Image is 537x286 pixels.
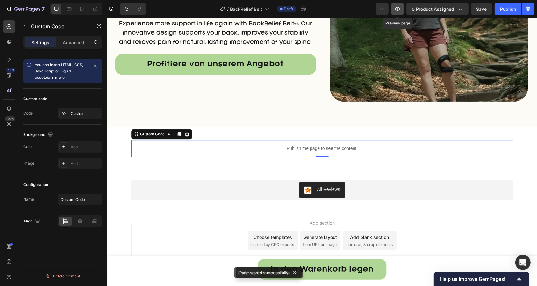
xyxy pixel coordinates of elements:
[163,248,266,255] p: In den Warenkorb legen
[440,276,515,282] span: Help us improve GemPages!
[107,18,537,286] iframe: To enrich screen reader interactions, please activate Accessibility in Grammarly extension settings
[63,39,84,46] p: Advanced
[71,161,101,167] div: Add...
[6,68,15,73] div: 450
[8,36,209,57] a: Profitiere von unserem Angebot
[412,6,454,12] span: 0 product assigned
[515,255,531,270] div: Open Intercom Messenger
[9,2,208,29] p: Experience more support in life again with BackRelief Belt®. Our innovative design supports your ...
[230,6,262,12] span: BackRelief Belt
[146,216,185,223] div: Choose templates
[500,6,516,12] div: Publish
[71,144,101,150] div: Add...
[23,131,54,139] div: Background
[71,111,101,117] div: Custom
[23,196,34,202] div: Name
[495,3,521,15] button: Publish
[120,3,146,15] div: Undo/Redo
[24,127,406,134] p: Publish the page to see the content.
[197,168,204,176] img: AliReviews.png
[196,216,230,223] div: Generate layout
[196,224,230,230] span: from URL or image
[227,6,229,12] span: /
[471,3,492,15] button: Save
[40,41,176,52] p: Profitiere von unserem Angebot
[45,272,80,280] div: Delete element
[143,224,187,230] span: inspired by CRO experts
[23,144,33,150] div: Color
[243,216,282,223] div: Add blank section
[42,5,45,13] p: 7
[44,75,65,80] a: Learn more
[23,217,41,226] div: Align
[32,113,59,119] div: Custom Code
[200,202,230,208] span: Add section
[23,271,102,281] button: Delete element
[35,62,83,80] span: You can insert HTML, CSS, JavaScript or Liquid code
[5,116,15,121] div: Beta
[23,160,34,166] div: Image
[440,275,523,283] button: Show survey - Help us improve GemPages!
[476,6,487,12] span: Save
[150,241,279,262] a: In den Warenkorb legen
[238,224,286,230] span: then drag & drop elements
[3,3,47,15] button: 7
[240,269,289,276] p: Page saved successfully
[406,3,469,15] button: 0 product assigned
[210,168,233,175] div: Ali Reviews
[31,23,85,30] p: Custom Code
[284,6,293,12] span: Draft
[32,39,49,46] p: Settings
[23,111,33,116] div: Code
[23,182,48,187] div: Configuration
[23,96,47,102] div: Custom code
[192,165,238,180] button: Ali Reviews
